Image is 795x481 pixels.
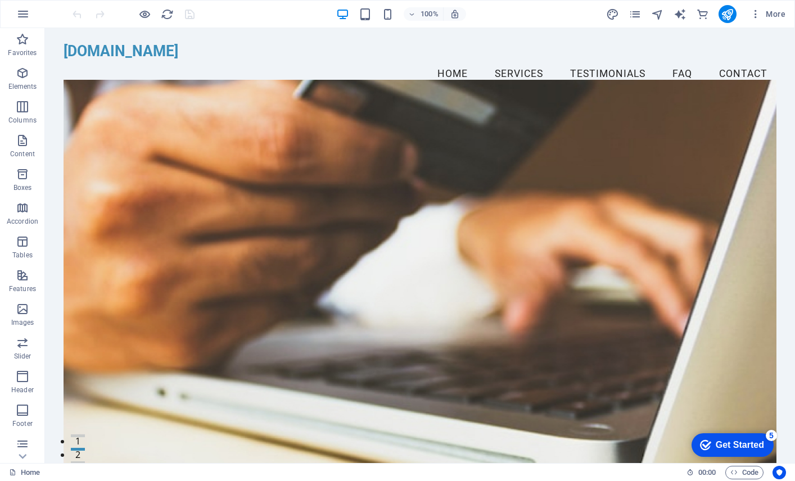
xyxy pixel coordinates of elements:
p: Slider [14,352,31,361]
p: Content [10,149,35,158]
div: Get Started [33,12,82,22]
button: publish [719,5,737,23]
p: Boxes [13,183,32,192]
button: reload [160,7,174,21]
button: 100% [404,7,444,21]
button: 3 [26,433,40,436]
i: AI Writer [674,8,686,21]
i: On resize automatically adjust zoom level to fit chosen device. [450,9,460,19]
button: 1 [26,406,40,409]
span: : [706,468,708,477]
span: More [750,8,785,20]
button: Click here to leave preview mode and continue editing [138,7,151,21]
p: Elements [8,82,37,91]
button: commerce [696,7,710,21]
i: Commerce [696,8,709,21]
div: Get Started 5 items remaining, 0% complete [9,6,91,29]
p: Accordion [7,217,38,226]
p: Images [11,318,34,327]
button: design [606,7,620,21]
h6: 100% [421,7,439,21]
button: pages [629,7,642,21]
p: Tables [12,251,33,260]
span: Code [730,466,758,479]
div: 5 [83,2,94,13]
button: More [746,5,790,23]
a: Click to cancel selection. Double-click to open Pages [9,466,40,479]
p: Footer [12,419,33,428]
i: Navigator [651,8,664,21]
h6: Session time [686,466,716,479]
p: Header [11,385,34,394]
p: Features [9,284,36,293]
p: Favorites [8,48,37,57]
i: Publish [721,8,734,21]
button: 2 [26,420,40,423]
button: text_generator [674,7,687,21]
button: navigator [651,7,665,21]
button: Usercentrics [773,466,786,479]
i: Reload page [161,8,174,21]
span: 00 00 [698,466,716,479]
button: Code [725,466,764,479]
i: Design (Ctrl+Alt+Y) [606,8,619,21]
p: Columns [8,116,37,125]
i: Pages (Ctrl+Alt+S) [629,8,642,21]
